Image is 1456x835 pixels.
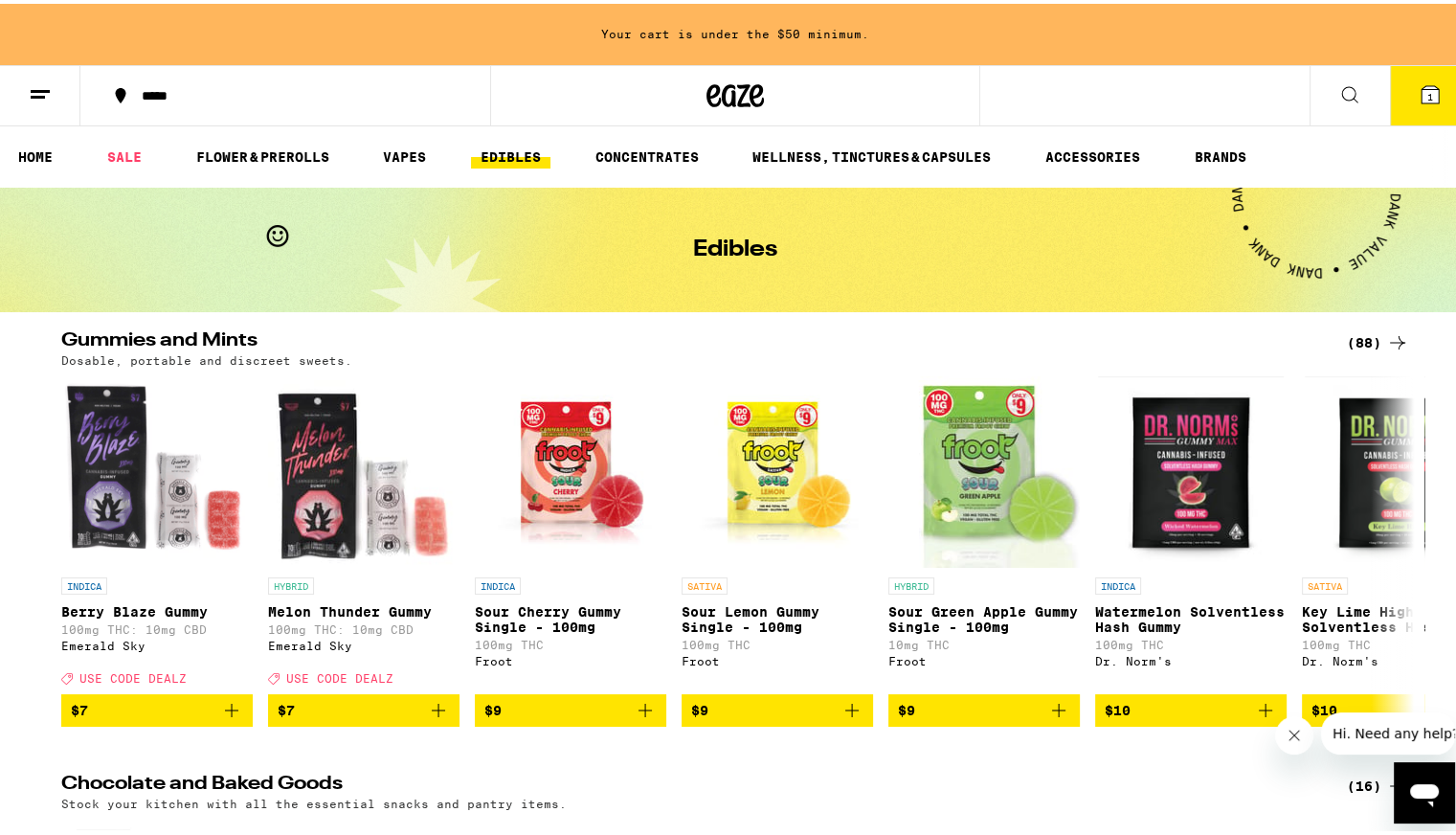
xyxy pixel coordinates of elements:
button: Add to bag [682,690,873,723]
span: $10 [1105,699,1131,714]
img: Dr. Norm's - Watermelon Solventless Hash Gummy [1098,372,1283,564]
p: HYBRID [888,574,934,591]
p: Sour Cherry Gummy Single - 100mg [475,600,666,631]
a: WELLNESS, TINCTURES & CAPSULES [743,142,1000,165]
button: Add to bag [1095,690,1287,723]
a: Open page for Melon Thunder Gummy from Emerald Sky [268,372,459,690]
div: Emerald Sky [61,636,253,648]
p: Sour Lemon Gummy Single - 100mg [682,600,873,631]
span: $10 [1311,699,1337,714]
p: SATIVA [1302,574,1348,591]
p: 100mg THC [682,635,873,647]
p: 100mg THC: 10mg CBD [61,620,253,632]
p: 100mg THC [1095,635,1287,647]
button: Add to bag [61,690,253,723]
button: Add to bag [475,690,666,723]
h1: Edibles [693,235,777,258]
a: CONCENTRATES [586,142,708,165]
a: Open page for Sour Cherry Gummy Single - 100mg from Froot [475,372,666,690]
p: Melon Thunder Gummy [268,600,459,616]
p: INDICA [1095,574,1141,591]
span: $7 [278,699,295,714]
p: Berry Blaze Gummy [61,600,253,616]
img: Froot - Sour Cherry Gummy Single - 100mg [475,372,666,564]
p: INDICA [475,574,521,591]
a: VAPES [373,142,436,165]
img: Froot - Sour Green Apple Gummy Single - 100mg [888,372,1080,564]
span: $9 [484,699,502,714]
img: Emerald Sky - Berry Blaze Gummy [61,372,253,564]
p: HYBRID [268,574,314,591]
a: FLOWER & PREROLLS [187,142,339,165]
a: Open page for Watermelon Solventless Hash Gummy from Dr. Norm's [1095,372,1287,690]
a: ACCESSORIES [1036,142,1150,165]
iframe: Close message [1275,712,1313,751]
img: Emerald Sky - Melon Thunder Gummy [268,372,459,564]
iframe: Button to launch messaging window [1394,758,1455,820]
a: EDIBLES [471,142,550,165]
a: SALE [98,142,151,165]
span: 1 [1427,87,1433,99]
span: $9 [691,699,708,714]
span: USE CODE DEALZ [286,668,393,681]
a: (16) [1347,771,1409,794]
div: Froot [475,651,666,664]
a: Open page for Sour Green Apple Gummy Single - 100mg from Froot [888,372,1080,690]
iframe: Message from company [1321,709,1455,751]
p: INDICA [61,574,107,591]
span: USE CODE DEALZ [79,668,187,681]
img: Froot - Sour Lemon Gummy Single - 100mg [682,372,873,564]
h2: Chocolate and Baked Goods [61,771,1315,794]
a: (88) [1347,327,1409,350]
div: Emerald Sky [268,636,459,648]
span: Hi. Need any help? [11,13,138,29]
p: Sour Green Apple Gummy Single - 100mg [888,600,1080,631]
a: HOME [9,142,62,165]
a: Open page for Berry Blaze Gummy from Emerald Sky [61,372,253,690]
button: Add to bag [888,690,1080,723]
button: Add to bag [268,690,459,723]
div: Dr. Norm's [1095,651,1287,664]
div: Froot [888,651,1080,664]
p: SATIVA [682,574,728,591]
a: BRANDS [1185,142,1256,165]
p: Watermelon Solventless Hash Gummy [1095,600,1287,631]
h2: Gummies and Mints [61,327,1315,350]
div: Froot [682,651,873,664]
span: $9 [898,699,915,714]
a: Open page for Sour Lemon Gummy Single - 100mg from Froot [682,372,873,690]
span: $7 [71,699,88,714]
p: Stock your kitchen with all the essential snacks and pantry items. [61,794,567,806]
p: Dosable, portable and discreet sweets. [61,350,352,363]
p: 100mg THC: 10mg CBD [268,620,459,632]
p: 10mg THC [888,635,1080,647]
p: 100mg THC [475,635,666,647]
